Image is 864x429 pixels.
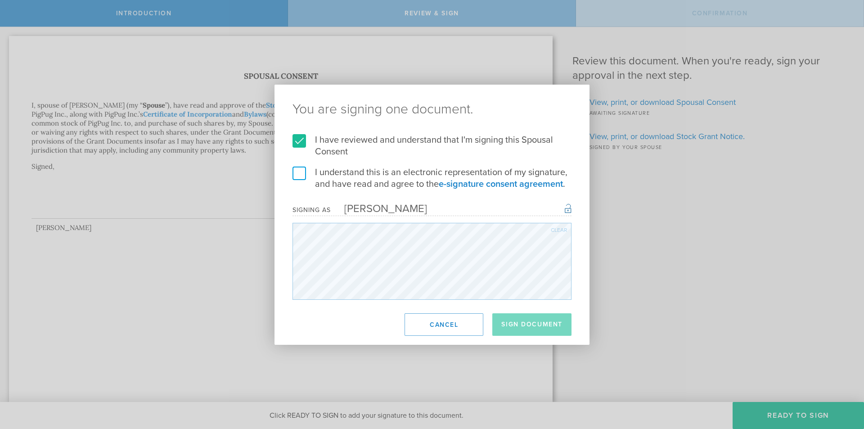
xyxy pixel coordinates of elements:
div: [PERSON_NAME] [331,202,427,215]
a: e-signature consent agreement [439,179,563,190]
ng-pluralize: You are signing one document. [292,103,571,116]
label: I have reviewed and understand that I'm signing this Spousal Consent [292,134,571,158]
label: I understand this is an electronic representation of my signature, and have read and agree to the . [292,167,571,190]
button: Cancel [405,313,483,336]
button: Sign Document [492,313,571,336]
div: Signing as [292,206,331,214]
